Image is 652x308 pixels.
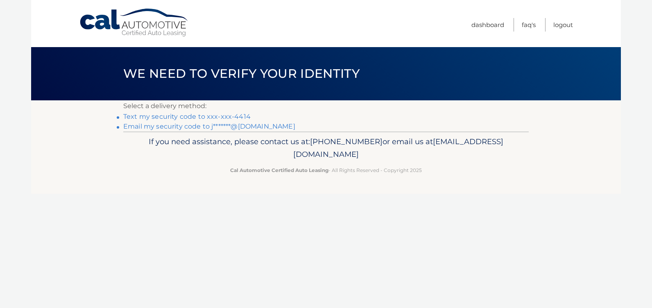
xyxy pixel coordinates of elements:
[310,137,383,146] span: [PHONE_NUMBER]
[129,166,523,174] p: - All Rights Reserved - Copyright 2025
[123,122,295,130] a: Email my security code to j*******@[DOMAIN_NAME]
[230,167,328,173] strong: Cal Automotive Certified Auto Leasing
[553,18,573,32] a: Logout
[522,18,536,32] a: FAQ's
[123,113,251,120] a: Text my security code to xxx-xxx-4414
[79,8,190,37] a: Cal Automotive
[123,66,360,81] span: We need to verify your identity
[123,100,529,112] p: Select a delivery method:
[471,18,504,32] a: Dashboard
[129,135,523,161] p: If you need assistance, please contact us at: or email us at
